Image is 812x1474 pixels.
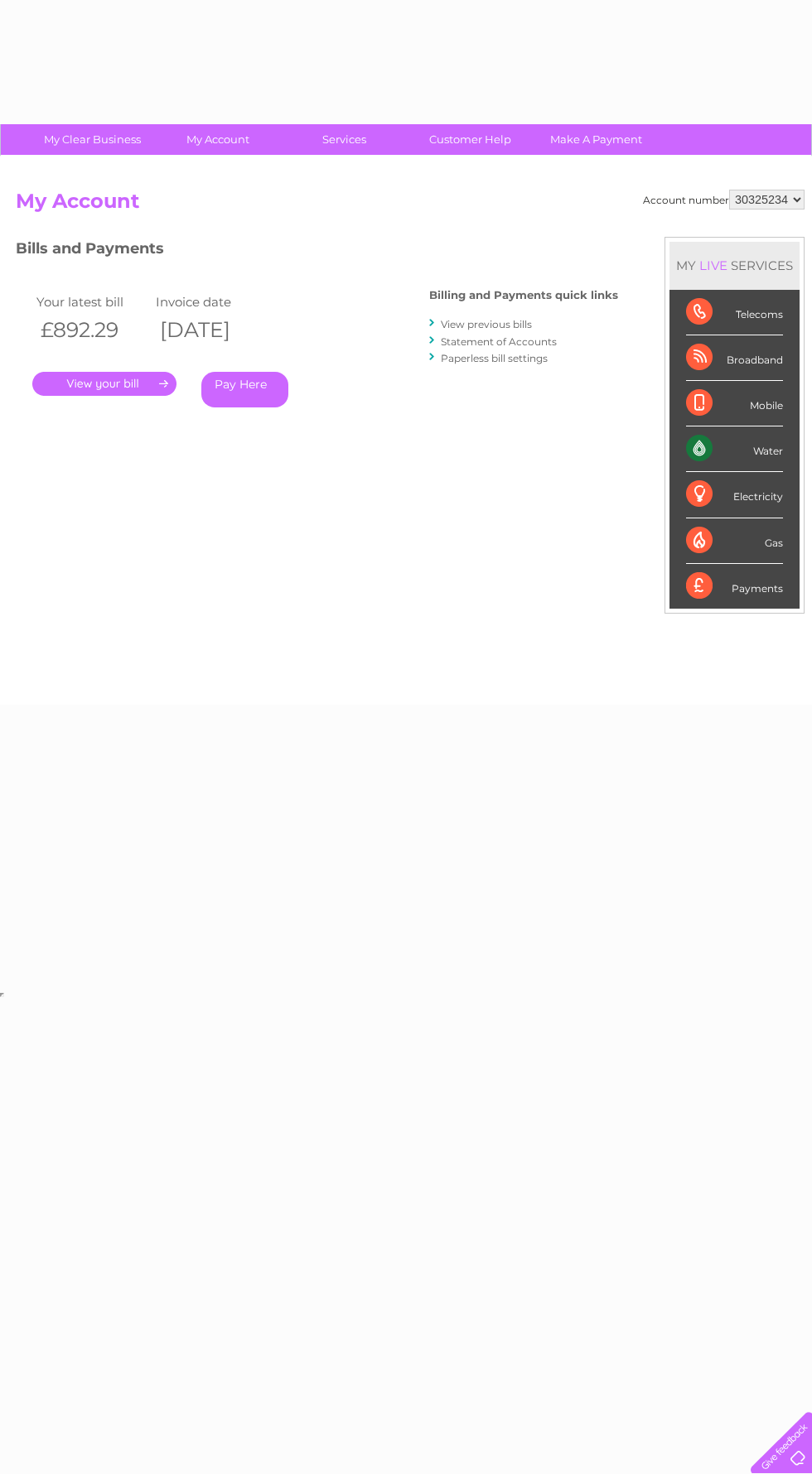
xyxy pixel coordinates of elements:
div: MY SERVICES [669,242,800,289]
td: Your latest bill [32,291,152,313]
div: Broadband [686,335,783,381]
a: Pay Here [201,372,288,407]
a: View previous bills [441,318,532,330]
div: Payments [686,564,783,609]
div: Account number [643,190,805,210]
a: Statement of Accounts [441,335,557,348]
td: Invoice date [152,291,271,313]
a: Make A Payment [528,124,665,155]
a: My Account [150,124,287,155]
div: Mobile [686,381,783,426]
div: Gas [686,518,783,564]
h2: My Account [16,190,805,221]
a: My Clear Business [24,124,161,155]
div: Electricity [686,472,783,518]
div: LIVE [696,258,731,273]
a: Services [276,124,413,155]
th: [DATE] [152,313,271,347]
a: Paperless bill settings [441,352,548,364]
a: . [32,372,176,396]
div: Water [686,426,783,472]
th: £892.29 [32,313,152,347]
h3: Bills and Payments [16,237,618,266]
div: Telecoms [686,290,783,335]
h4: Billing and Payments quick links [429,289,618,301]
a: Customer Help [402,124,539,155]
